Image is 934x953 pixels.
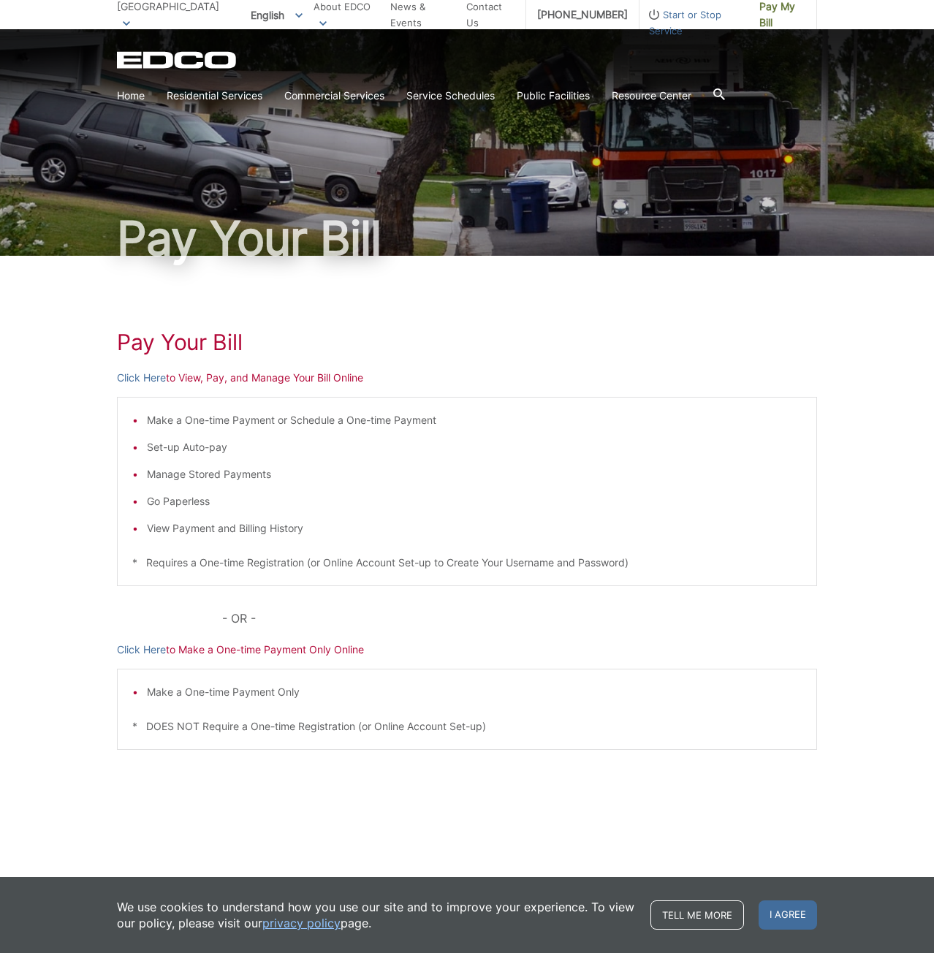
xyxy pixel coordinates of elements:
a: Click Here [117,370,166,386]
li: View Payment and Billing History [147,520,802,536]
li: Make a One-time Payment or Schedule a One-time Payment [147,412,802,428]
a: Residential Services [167,88,262,104]
h1: Pay Your Bill [117,215,817,262]
a: Service Schedules [406,88,495,104]
a: privacy policy [262,915,341,931]
p: - OR - [222,608,817,629]
span: I agree [759,900,817,930]
p: * DOES NOT Require a One-time Registration (or Online Account Set-up) [132,718,802,734]
a: Public Facilities [517,88,590,104]
a: Tell me more [650,900,744,930]
a: Click Here [117,642,166,658]
p: to Make a One-time Payment Only Online [117,642,817,658]
p: We use cookies to understand how you use our site and to improve your experience. To view our pol... [117,899,636,931]
a: Commercial Services [284,88,384,104]
li: Manage Stored Payments [147,466,802,482]
a: Resource Center [612,88,691,104]
a: EDCD logo. Return to the homepage. [117,51,238,69]
span: English [240,3,314,27]
p: * Requires a One-time Registration (or Online Account Set-up to Create Your Username and Password) [132,555,802,571]
h1: Pay Your Bill [117,329,817,355]
li: Set-up Auto-pay [147,439,802,455]
li: Make a One-time Payment Only [147,684,802,700]
li: Go Paperless [147,493,802,509]
p: to View, Pay, and Manage Your Bill Online [117,370,817,386]
a: Home [117,88,145,104]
